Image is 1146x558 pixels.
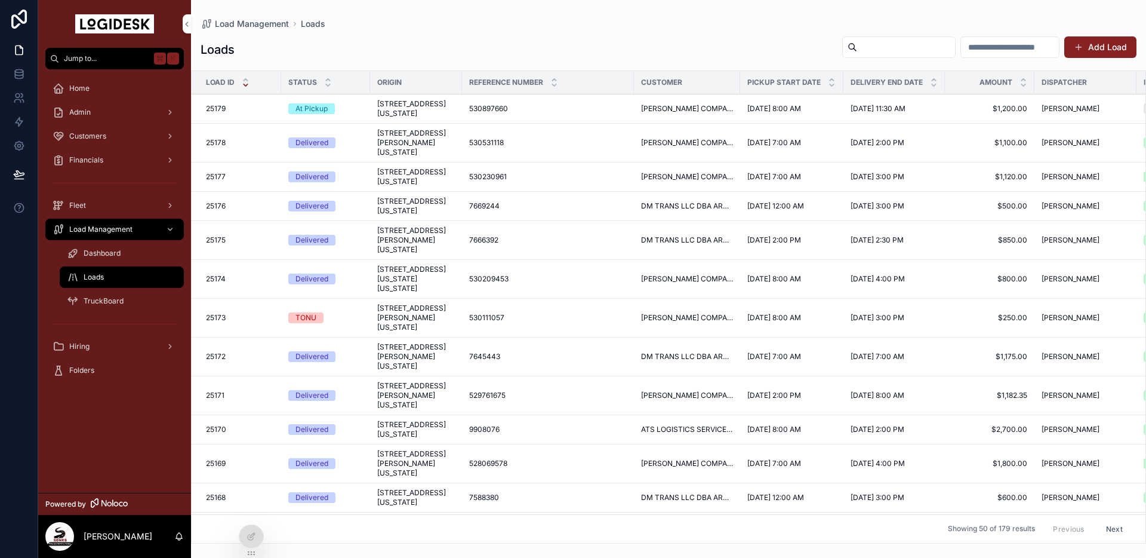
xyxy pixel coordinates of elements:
a: [PERSON_NAME] [1042,313,1129,323]
span: [DATE] 8:00 AM [747,425,801,434]
span: [PERSON_NAME] COMPANY INC. [641,391,733,400]
span: [DATE] 3:00 PM [851,172,904,182]
a: $500.00 [952,201,1027,211]
span: [STREET_ADDRESS][US_STATE] [377,488,455,507]
span: Fleet [69,201,86,210]
h1: Loads [201,41,235,58]
a: [PERSON_NAME] [1042,459,1129,468]
span: 25178 [206,138,226,148]
div: Delivered [295,351,328,362]
a: Delivered [288,235,363,246]
a: 530230961 [469,172,627,182]
a: [PERSON_NAME] [1042,201,1129,211]
button: Jump to...K [45,48,184,69]
a: DM TRANS LLC DBA ARRIVE LOGISTICS [641,201,733,211]
span: [PERSON_NAME] [1042,459,1099,468]
div: TONU [295,312,316,323]
span: Load Management [215,18,289,30]
a: [STREET_ADDRESS][PERSON_NAME][US_STATE] [377,342,455,371]
a: 25177 [206,172,274,182]
a: TruckBoard [60,290,184,312]
a: [DATE] 2:00 PM [851,425,938,434]
span: 528069578 [469,459,507,468]
a: [DATE] 7:00 AM [851,352,938,361]
span: Powered by [45,499,86,509]
span: [STREET_ADDRESS][US_STATE] [377,99,455,118]
span: [PERSON_NAME] [1042,493,1099,502]
a: Delivered [288,351,363,362]
span: [PERSON_NAME] [1042,352,1099,361]
div: scrollable content [38,69,191,397]
span: 9908076 [469,425,500,434]
span: Pickup Start Date [747,78,821,87]
span: 7669244 [469,201,500,211]
a: [STREET_ADDRESS][PERSON_NAME][US_STATE] [377,381,455,410]
a: [STREET_ADDRESS][US_STATE] [377,420,455,439]
a: [DATE] 3:00 PM [851,313,938,323]
a: 25173 [206,313,274,323]
span: DM TRANS LLC DBA ARRIVE LOGISTICS [641,235,733,245]
span: [PERSON_NAME] COMPANY INC. [641,172,733,182]
a: $1,200.00 [952,104,1027,114]
span: [STREET_ADDRESS][PERSON_NAME][US_STATE] [377,128,455,157]
div: Delivered [295,458,328,469]
a: [PERSON_NAME] [1042,391,1129,400]
span: Dashboard [84,249,121,258]
a: [DATE] 8:00 AM [851,391,938,400]
span: 7645443 [469,352,500,361]
a: Delivered [288,424,363,435]
a: Delivered [288,171,363,182]
a: 25171 [206,391,274,400]
span: [PERSON_NAME] [1042,172,1099,182]
a: Delivered [288,201,363,211]
span: TruckBoard [84,296,124,306]
a: [PERSON_NAME] [1042,138,1129,148]
a: 7669244 [469,201,627,211]
a: TONU [288,312,363,323]
a: 9908076 [469,425,627,434]
a: [DATE] 8:00 AM [747,274,836,284]
span: $2,700.00 [952,425,1027,434]
a: DM TRANS LLC DBA ARRIVE LOGISTICS [641,352,733,361]
a: [DATE] 4:00 PM [851,274,938,284]
span: $800.00 [952,274,1027,284]
span: $1,800.00 [952,459,1027,468]
a: [STREET_ADDRESS][PERSON_NAME][US_STATE] [377,449,455,478]
a: Dashboard [60,243,184,264]
a: Home [45,78,184,99]
span: Loads [301,18,325,30]
button: Add Load [1064,36,1136,58]
a: 529761675 [469,391,627,400]
span: 530531118 [469,138,504,148]
span: [DATE] 7:00 AM [747,138,801,148]
span: 25168 [206,493,226,502]
a: [PERSON_NAME] [1042,274,1129,284]
a: Load Management [45,219,184,240]
span: 25175 [206,235,226,245]
a: Delivered [288,390,363,401]
div: Delivered [295,201,328,211]
span: 25170 [206,425,226,434]
span: $1,175.00 [952,352,1027,361]
a: [DATE] 3:00 PM [851,493,938,502]
p: [PERSON_NAME] [84,531,152,542]
a: [PERSON_NAME] [1042,425,1129,434]
a: Financials [45,149,184,171]
span: [PERSON_NAME] [1042,425,1099,434]
a: Delivered [288,274,363,284]
span: 7666392 [469,235,498,245]
a: Powered by [38,493,191,515]
a: [DATE] 3:00 PM [851,201,938,211]
a: 25172 [206,352,274,361]
a: [PERSON_NAME] COMPANY INC. [641,274,733,284]
a: 7645443 [469,352,627,361]
a: 530111057 [469,313,627,323]
a: [STREET_ADDRESS][PERSON_NAME][US_STATE] [377,303,455,332]
a: [DATE] 4:00 PM [851,459,938,468]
